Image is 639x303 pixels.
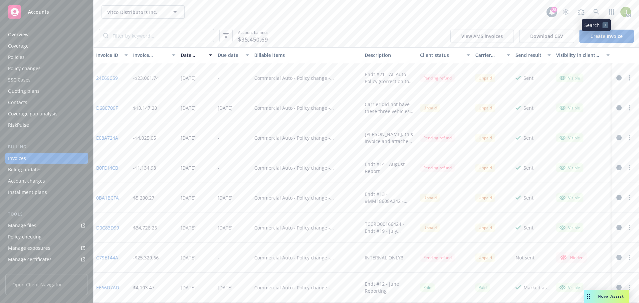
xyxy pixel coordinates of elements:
div: Carrier did not have these three vehicles on their schedule: 251760 - Ryder 251760 2926891 2020 [... [365,101,415,115]
div: Commercial Auto - Policy change - MM18608A24 [254,164,359,171]
div: Billing [5,144,88,150]
div: Sent [524,134,533,141]
div: Account charges [8,176,45,186]
div: Unpaid [475,194,495,202]
div: Visible [559,165,580,171]
a: B0FE14CB [96,164,118,171]
button: View AMS invoices [450,30,514,43]
div: Pending refund [420,164,455,172]
div: [DATE] [218,104,233,111]
a: SSC Cases [5,75,88,85]
div: Endt #13 - #MM18608A242 - [DATE] Reporting [365,191,415,205]
div: [PERSON_NAME], this invoice and attached endorsement reflects the corrected [DATE] - New TIV valu... [365,131,415,145]
a: Account charges [5,176,88,186]
button: Invoice ID [94,47,130,63]
a: E08A724A [96,134,118,141]
a: Manage claims [5,265,88,276]
div: Unpaid [475,224,495,232]
a: Policy checking [5,231,88,242]
span: Accounts [28,9,49,15]
a: Invoices [5,153,88,164]
div: Commercial Auto - Policy change - MM18608A23 [254,254,359,261]
a: Accounts [5,3,88,21]
button: Invoice amount [130,47,178,63]
a: Report a Bug [574,5,588,19]
button: Billable items [252,47,362,63]
div: Endt #14 - August Report [365,161,415,175]
button: Nova Assist [584,290,629,303]
div: Commercial Auto - Policy change - MM18608A24 [254,284,359,291]
a: Overview [5,29,88,40]
div: Coverage [8,41,29,51]
div: SSC Cases [8,75,31,85]
div: Manage exposures [8,243,50,253]
span: Vitco Distributors Inc. [107,9,165,16]
div: Visible [559,75,580,81]
div: Not sent [516,254,534,261]
div: $4,103.47 [133,284,154,291]
div: Pending refund [420,253,455,262]
div: [DATE] [181,104,196,111]
div: Paid [420,283,435,292]
a: Contacts [5,97,88,108]
div: RiskPulse [8,120,29,130]
div: Policies [8,52,25,63]
div: [DATE] [218,284,233,291]
div: TCCRO00166424 - Endt #19 - July Add/Deletes (Auto Liability) [365,221,415,234]
div: Date issued [181,52,205,59]
a: Quoting plans [5,86,88,96]
div: Commercial Auto - Policy change - MM18608A24 [254,134,359,141]
div: Overview [8,29,29,40]
div: [DATE] [181,134,196,141]
a: D0C83D99 [96,224,119,231]
div: Sent [524,194,533,201]
a: C79E144A [96,254,118,261]
span: Nova Assist [598,293,624,299]
div: - [218,75,219,81]
div: Unpaid [420,194,440,202]
div: Hidden [559,253,583,261]
div: -$25,329.66 [133,254,159,261]
div: Visibility in client dash [556,52,602,59]
span: Account balance [238,30,269,42]
div: [DATE] [181,284,196,291]
div: -$1,134.98 [133,164,156,171]
button: Send result [513,47,553,63]
button: Description [362,47,417,63]
div: Visible [559,225,580,230]
a: Manage exposures [5,243,88,253]
div: Visible [559,105,580,111]
button: Vitco Distributors Inc. [102,5,185,19]
div: Pending refund [420,134,455,142]
div: Client status [420,52,463,59]
button: Carrier status [473,47,513,63]
a: RiskPulse [5,120,88,130]
button: Visibility in client dash [553,47,612,63]
div: Unpaid [475,164,495,172]
div: Unpaid [420,224,440,232]
div: Commercial Auto - Policy change - TCCRO00166424 [254,224,359,231]
div: Contacts [8,97,27,108]
div: Visible [559,195,580,201]
div: Sent [524,224,533,231]
div: -$4,025.05 [133,134,156,141]
div: Invoices [8,153,26,164]
div: Unpaid [475,134,495,142]
div: Commercial Auto - Policy change - MM18608A24 [254,194,359,201]
div: Paid [475,283,490,292]
div: Billable items [254,52,359,59]
button: Client status [417,47,473,63]
div: Sent [524,164,533,171]
div: Invoice ID [96,52,120,59]
div: Commercial Auto - Policy change - TCCRO00166424 [254,104,359,111]
span: $35,450.69 [238,35,268,44]
button: Date issued [178,47,215,63]
div: [DATE] [181,164,196,171]
a: 24E69C59 [96,75,118,81]
a: Billing updates [5,164,88,175]
div: Unpaid [475,253,495,262]
div: - [218,254,219,261]
div: -$23,061.74 [133,75,159,81]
